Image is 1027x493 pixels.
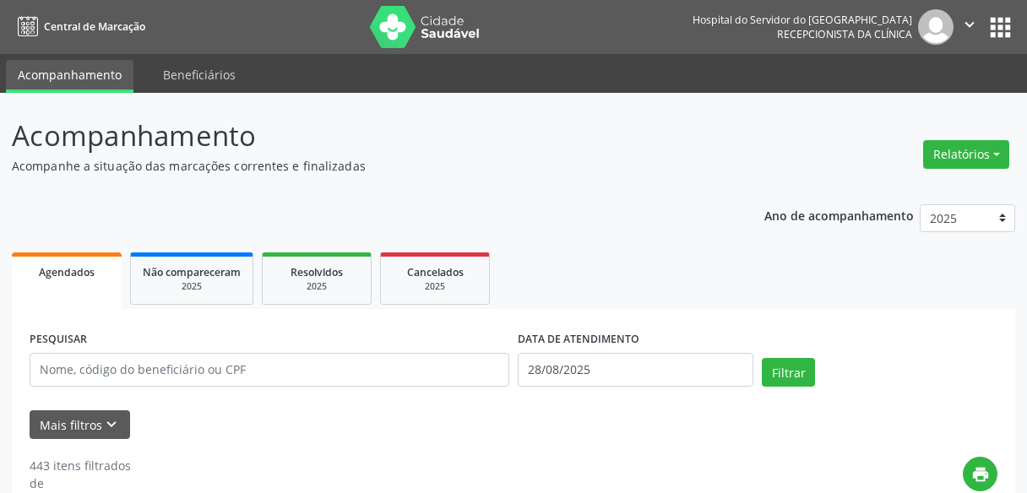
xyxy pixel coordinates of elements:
[777,27,912,41] span: Recepcionista da clínica
[762,358,815,387] button: Filtrar
[6,60,133,93] a: Acompanhamento
[291,265,343,279] span: Resolvidos
[274,280,359,293] div: 2025
[30,410,130,440] button: Mais filtroskeyboard_arrow_down
[407,265,464,279] span: Cancelados
[30,327,87,353] label: PESQUISAR
[971,465,990,484] i: print
[12,13,145,41] a: Central de Marcação
[44,19,145,34] span: Central de Marcação
[963,457,997,491] button: print
[143,265,241,279] span: Não compareceram
[693,13,912,27] div: Hospital do Servidor do [GEOGRAPHIC_DATA]
[39,265,95,279] span: Agendados
[30,353,509,387] input: Nome, código do beneficiário ou CPF
[12,157,715,175] p: Acompanhe a situação das marcações correntes e finalizadas
[30,457,131,474] div: 443 itens filtrados
[102,415,121,434] i: keyboard_arrow_down
[393,280,477,293] div: 2025
[518,353,753,387] input: Selecione um intervalo
[923,140,1009,169] button: Relatórios
[30,474,131,492] div: de
[143,280,241,293] div: 2025
[986,13,1015,42] button: apps
[518,327,639,353] label: DATA DE ATENDIMENTO
[960,15,979,34] i: 
[12,115,715,157] p: Acompanhamento
[764,204,914,225] p: Ano de acompanhamento
[151,60,247,89] a: Beneficiários
[918,9,954,45] img: img
[954,9,986,45] button: 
